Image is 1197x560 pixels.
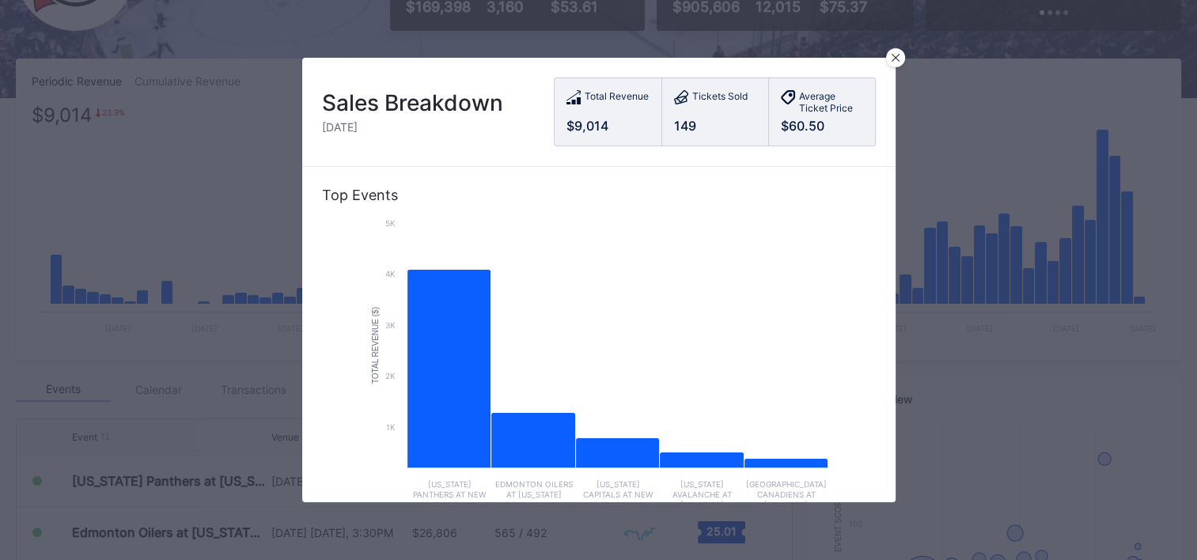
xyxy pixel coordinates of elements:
div: [DATE] [322,120,503,134]
text: 2k [385,371,396,380]
text: 5k [385,218,396,228]
div: Tickets Sold [692,90,748,107]
div: $60.50 [781,118,863,134]
div: 149 [674,118,756,134]
svg: Chart title [362,215,836,532]
text: [US_STATE] Panthers at New Jersey Devils - 10/16 [413,479,487,520]
div: Top Events [322,187,876,203]
text: Total Revenue ($) [371,307,380,384]
text: [GEOGRAPHIC_DATA] Canadiens at [US_STATE] Devils - 11/6 [745,479,826,520]
div: $9,014 [566,118,650,134]
div: Average Ticket Price [799,90,863,114]
text: Edmonton Oilers at [US_STATE] Devils - 10/18 [494,479,572,509]
text: [US_STATE] Capitals at New Jersey Devils - 12/27 [583,479,653,520]
text: 1k [386,422,396,432]
div: Sales Breakdown [322,89,503,116]
text: 3k [385,320,396,330]
text: [US_STATE] Avalanche at [US_STATE] Devils - 10/26 [672,479,731,520]
text: 4k [385,269,396,278]
div: Total Revenue [585,90,649,107]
